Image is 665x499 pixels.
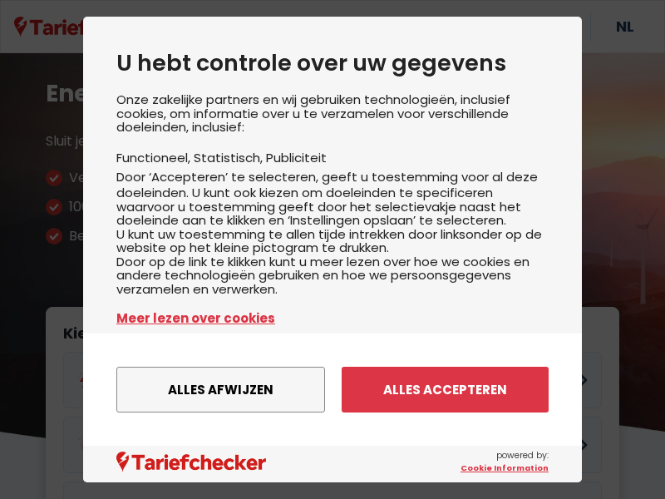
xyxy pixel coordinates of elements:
a: Cookie Information [461,462,549,474]
h2: U hebt controle over uw gegevens [116,50,549,77]
li: Statistisch [194,149,266,166]
div: menu [83,333,582,446]
li: Functioneel [116,149,194,166]
a: Meer lezen over cookies [116,309,549,328]
img: logo [116,452,266,472]
button: Alles afwijzen [116,367,325,413]
div: Onze zakelijke partners en wij gebruiken technologieën, inclusief cookies, om informatie over u t... [116,93,549,374]
span: powered by: [461,449,549,474]
li: Publiciteit [266,149,327,166]
button: Alles accepteren [342,367,549,413]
